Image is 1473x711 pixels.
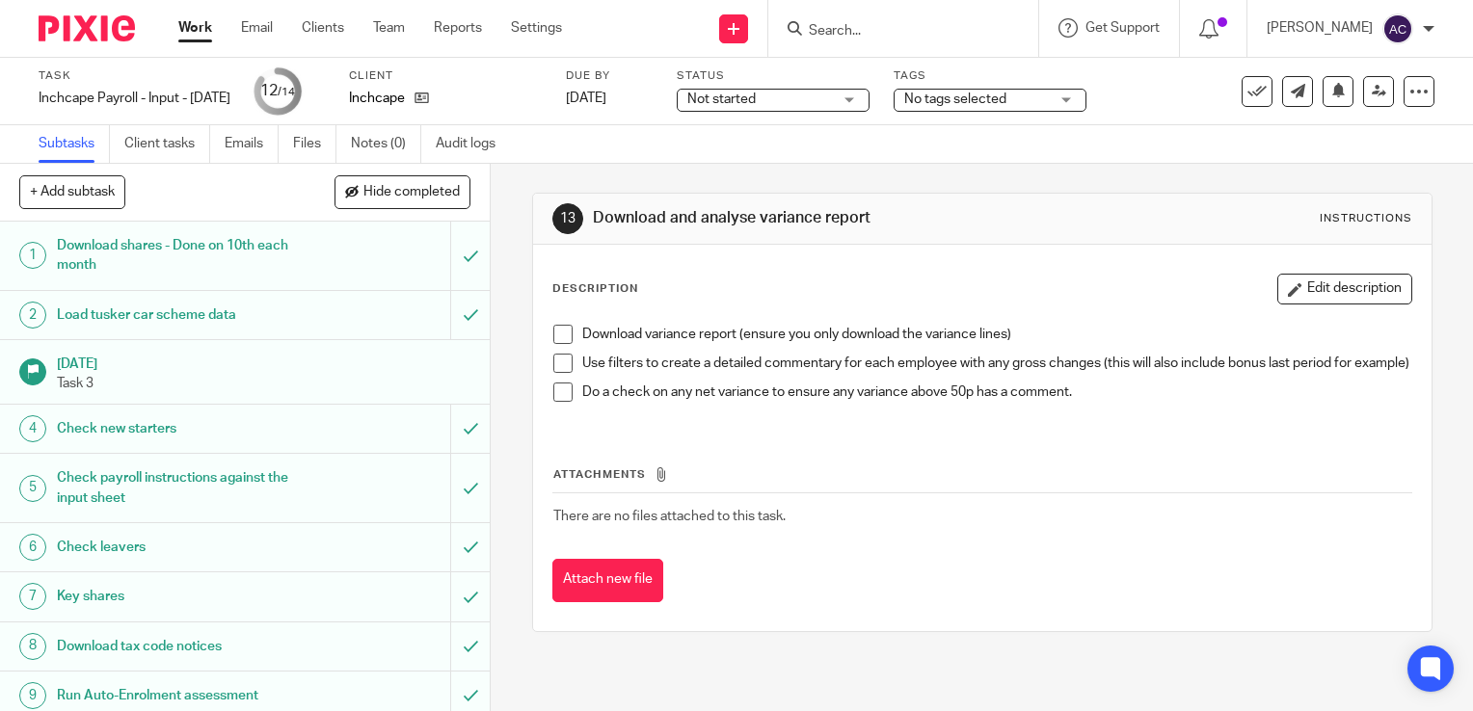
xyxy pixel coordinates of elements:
a: Work [178,18,212,38]
p: Description [552,281,638,297]
span: There are no files attached to this task. [553,510,786,523]
a: Files [293,125,336,163]
div: 1 [19,242,46,269]
div: 4 [19,415,46,442]
div: Inchcape Payroll - Input - August 2025 [39,89,230,108]
div: 13 [552,203,583,234]
span: Hide completed [363,185,460,200]
a: Subtasks [39,125,110,163]
a: Clients [302,18,344,38]
button: Attach new file [552,559,663,602]
label: Status [677,68,870,84]
a: Audit logs [436,125,510,163]
div: 7 [19,583,46,610]
label: Due by [566,68,653,84]
h1: Key shares [57,582,307,611]
h1: Load tusker car scheme data [57,301,307,329]
h1: Check payroll instructions against the input sheet [57,463,307,513]
span: Not started [687,92,756,106]
small: /14 [278,87,295,97]
input: Search [807,23,980,40]
button: + Add subtask [19,175,125,208]
p: Do a check on any net variance to ensure any variance above 50p has a comment. [582,382,1411,402]
label: Tags [894,68,1086,84]
button: Edit description [1277,274,1412,304]
a: Settings [511,18,562,38]
p: Task 3 [57,374,471,393]
span: [DATE] [566,92,606,105]
h1: Download and analyse variance report [593,208,1023,228]
h1: [DATE] [57,350,471,374]
img: Pixie [39,15,135,41]
h1: Download tax code notices [57,632,307,661]
h1: Check leavers [57,533,307,562]
div: 6 [19,534,46,561]
p: Download variance report (ensure you only download the variance lines) [582,325,1411,344]
span: No tags selected [904,92,1006,106]
a: Notes (0) [351,125,421,163]
img: svg%3E [1382,13,1413,44]
div: 5 [19,475,46,502]
div: Inchcape Payroll - Input - [DATE] [39,89,230,108]
div: 12 [260,80,295,102]
p: [PERSON_NAME] [1267,18,1373,38]
button: Hide completed [335,175,470,208]
p: Inchcape [349,89,405,108]
p: Use filters to create a detailed commentary for each employee with any gross changes (this will a... [582,354,1411,373]
div: 9 [19,682,46,709]
h1: Download shares - Done on 10th each month [57,231,307,280]
a: Emails [225,125,279,163]
label: Task [39,68,230,84]
div: 2 [19,302,46,329]
div: 8 [19,633,46,660]
div: Instructions [1320,211,1412,226]
a: Client tasks [124,125,210,163]
span: Attachments [553,469,646,480]
a: Email [241,18,273,38]
span: Get Support [1085,21,1160,35]
label: Client [349,68,542,84]
h1: Run Auto-Enrolment assessment [57,681,307,710]
a: Team [373,18,405,38]
a: Reports [434,18,482,38]
h1: Check new starters [57,414,307,443]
